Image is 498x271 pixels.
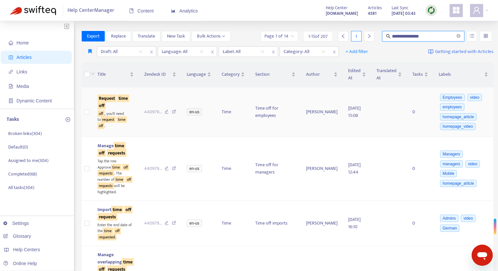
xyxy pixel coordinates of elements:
div: , you'll need to . [97,109,134,129]
span: Mobile [440,170,457,177]
span: Import [97,206,132,221]
iframe: Button to launch messaging window, conversation in progress [472,245,493,266]
button: unordered-list [467,31,477,41]
th: Section [250,62,301,87]
span: Employees [440,94,465,101]
span: Dynamic Content [16,98,52,103]
span: 440979 ... [144,165,162,172]
th: Translated At [371,62,407,87]
a: Glossary [3,233,31,239]
td: Time off for managers [250,137,301,201]
span: 440979 ... [144,220,162,227]
p: All tasks ( 304 ) [8,184,34,191]
p: Tasks [7,116,19,123]
span: 1 - 15 of 207 [308,33,328,40]
sqkw: requests [97,213,117,221]
p: Default ( 0 ) [8,144,28,150]
div: 1 [351,31,362,41]
td: 0 [407,87,433,137]
p: Completed ( 68 ) [8,171,37,177]
span: home [9,41,13,45]
span: Export [87,33,99,40]
sqkw: off [122,164,129,171]
div: Tap the row Approve . The number of will be highlighted. [97,157,134,195]
span: homepage_article [440,113,477,121]
span: appstore [452,6,460,14]
span: Language [187,71,206,78]
span: close [269,48,278,56]
span: video [467,94,482,101]
div: Enter the end date of the . [97,221,134,240]
span: Manage [97,142,126,157]
span: Media [16,84,29,89]
strong: 4581 [368,10,376,17]
sqkw: time [103,228,113,234]
sqkw: requests [97,182,114,189]
a: Getting started with Articles [428,46,493,57]
span: container [9,98,13,103]
span: close-circle [456,34,460,38]
span: plus-circle [66,117,70,122]
th: Language [181,62,216,87]
span: en-us [187,220,202,227]
span: + Add filter [346,48,368,56]
span: video [465,160,480,168]
span: Zendesk ID [144,71,171,78]
td: Time [216,87,250,137]
span: Tasks [412,71,423,78]
th: Tasks [407,62,433,87]
sqkw: requests [97,170,114,176]
sqkw: Request [97,95,116,102]
span: Last Sync [392,4,408,12]
span: Title [97,71,128,78]
span: [DATE] 15:08 [348,104,361,119]
span: video [461,215,476,222]
td: [PERSON_NAME] [301,201,343,246]
th: Title [92,62,139,87]
td: 0 [407,137,433,201]
sqkw: time [117,95,129,102]
sqkw: requested [97,234,116,240]
img: Swifteq [10,6,56,15]
th: Category [216,62,250,87]
sqkw: request [101,116,116,123]
span: right [367,34,372,39]
th: Zendesk ID [139,62,182,87]
span: homepage_article [440,180,477,187]
span: unordered-list [470,34,474,38]
span: Managers [440,150,463,158]
td: Time [216,201,250,246]
span: Section [255,71,290,78]
a: Online Help [3,261,37,266]
span: area-chart [171,9,176,13]
span: en-us [187,108,202,116]
button: Translate [132,31,160,41]
span: [DATE] 12:44 [348,161,361,176]
span: Links [16,69,27,74]
span: file-image [9,84,13,89]
td: Time off imports [250,201,301,246]
span: down [222,35,225,38]
span: close [330,48,339,56]
span: Articles [368,4,382,12]
span: Home [16,40,29,45]
span: 440979 ... [144,108,162,116]
button: Replace [106,31,131,41]
strong: [DATE] 03:43 [392,10,416,17]
span: close-circle [456,33,460,40]
span: Getting started with Articles [435,48,493,56]
span: account-book [9,55,13,60]
td: [PERSON_NAME] [301,137,343,201]
sqkw: time [114,176,124,183]
img: sync.dc5367851b00ba804db3.png [427,6,435,14]
span: Help Centers [13,247,40,252]
span: employees [440,103,464,111]
sqkw: time [111,206,123,213]
span: Analytics [171,8,198,14]
th: Labels [433,62,493,87]
th: Author [301,62,343,87]
span: homepage_video [440,123,476,130]
th: Edited At [343,62,371,87]
td: 0 [407,201,433,246]
span: Help Center [326,4,347,12]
